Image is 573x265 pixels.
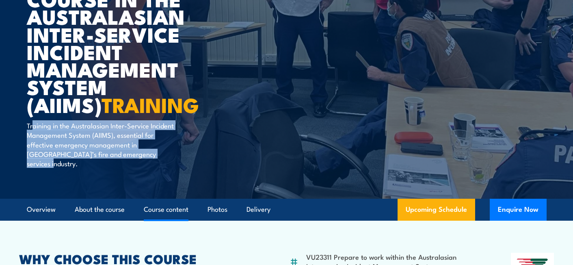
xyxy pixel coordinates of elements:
[246,199,270,220] a: Delivery
[490,199,547,221] button: Enquire Now
[27,199,56,220] a: Overview
[208,199,227,220] a: Photos
[398,199,475,221] a: Upcoming Schedule
[75,199,125,220] a: About the course
[19,253,251,264] h2: WHY CHOOSE THIS COURSE
[102,89,199,120] strong: TRAINING
[144,199,188,220] a: Course content
[27,121,175,168] p: Training in the Australasian Inter-Service Incident Management System (AIIMS), essential for effe...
